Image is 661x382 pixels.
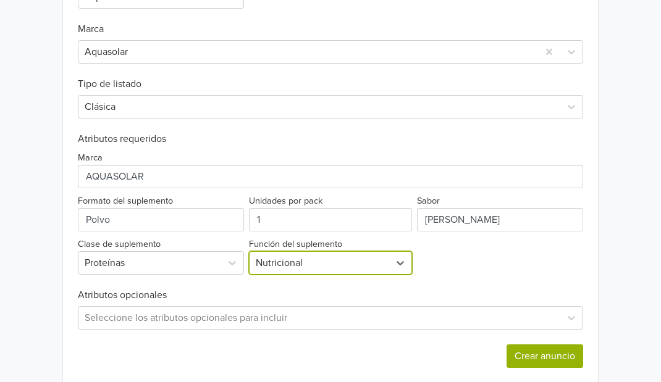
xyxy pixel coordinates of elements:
h6: Atributos opcionales [78,289,584,301]
label: Función del suplemento [249,238,342,251]
label: Formato del suplemento [78,194,173,208]
h6: Marca [78,9,584,35]
label: Sabor [417,194,440,208]
label: Marca [78,151,103,165]
h6: Tipo de listado [78,64,584,90]
h6: Atributos requeridos [78,133,584,145]
button: Crear anuncio [507,344,583,368]
label: Clase de suplemento [78,238,161,251]
label: Unidades por pack [249,194,322,208]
